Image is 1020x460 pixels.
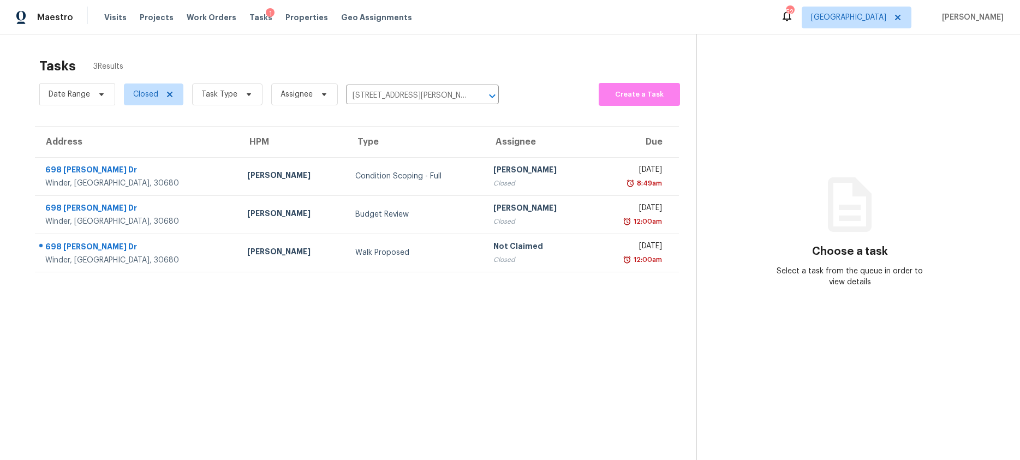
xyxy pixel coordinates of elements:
[601,202,663,216] div: [DATE]
[599,83,681,106] button: Create a Task
[631,254,662,265] div: 12:00am
[773,266,926,288] div: Select a task from the queue in order to view details
[49,89,90,100] span: Date Range
[346,87,468,104] input: Search by address
[341,12,412,23] span: Geo Assignments
[247,170,337,183] div: [PERSON_NAME]
[485,127,592,157] th: Assignee
[238,127,346,157] th: HPM
[140,12,174,23] span: Projects
[355,247,476,258] div: Walk Proposed
[493,178,583,189] div: Closed
[493,202,583,216] div: [PERSON_NAME]
[39,61,76,71] h2: Tasks
[104,12,127,23] span: Visits
[601,241,663,254] div: [DATE]
[45,241,230,255] div: 698 [PERSON_NAME] Dr
[631,216,662,227] div: 12:00am
[45,164,230,178] div: 698 [PERSON_NAME] Dr
[938,12,1004,23] span: [PERSON_NAME]
[133,89,158,100] span: Closed
[249,14,272,21] span: Tasks
[604,88,675,101] span: Create a Task
[37,12,73,23] span: Maestro
[347,127,485,157] th: Type
[493,216,583,227] div: Closed
[623,216,631,227] img: Overdue Alarm Icon
[355,209,476,220] div: Budget Review
[247,208,337,222] div: [PERSON_NAME]
[623,254,631,265] img: Overdue Alarm Icon
[493,241,583,254] div: Not Claimed
[266,8,275,19] div: 1
[247,246,337,260] div: [PERSON_NAME]
[601,164,663,178] div: [DATE]
[285,12,328,23] span: Properties
[45,178,230,189] div: Winder, [GEOGRAPHIC_DATA], 30680
[593,127,679,157] th: Due
[45,202,230,216] div: 698 [PERSON_NAME] Dr
[786,7,794,17] div: 52
[45,255,230,266] div: Winder, [GEOGRAPHIC_DATA], 30680
[626,178,635,189] img: Overdue Alarm Icon
[811,12,886,23] span: [GEOGRAPHIC_DATA]
[281,89,313,100] span: Assignee
[493,254,583,265] div: Closed
[45,216,230,227] div: Winder, [GEOGRAPHIC_DATA], 30680
[812,246,888,257] h3: Choose a task
[35,127,238,157] th: Address
[493,164,583,178] div: [PERSON_NAME]
[187,12,236,23] span: Work Orders
[635,178,662,189] div: 8:49am
[355,171,476,182] div: Condition Scoping - Full
[93,61,123,72] span: 3 Results
[201,89,237,100] span: Task Type
[485,88,500,104] button: Open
